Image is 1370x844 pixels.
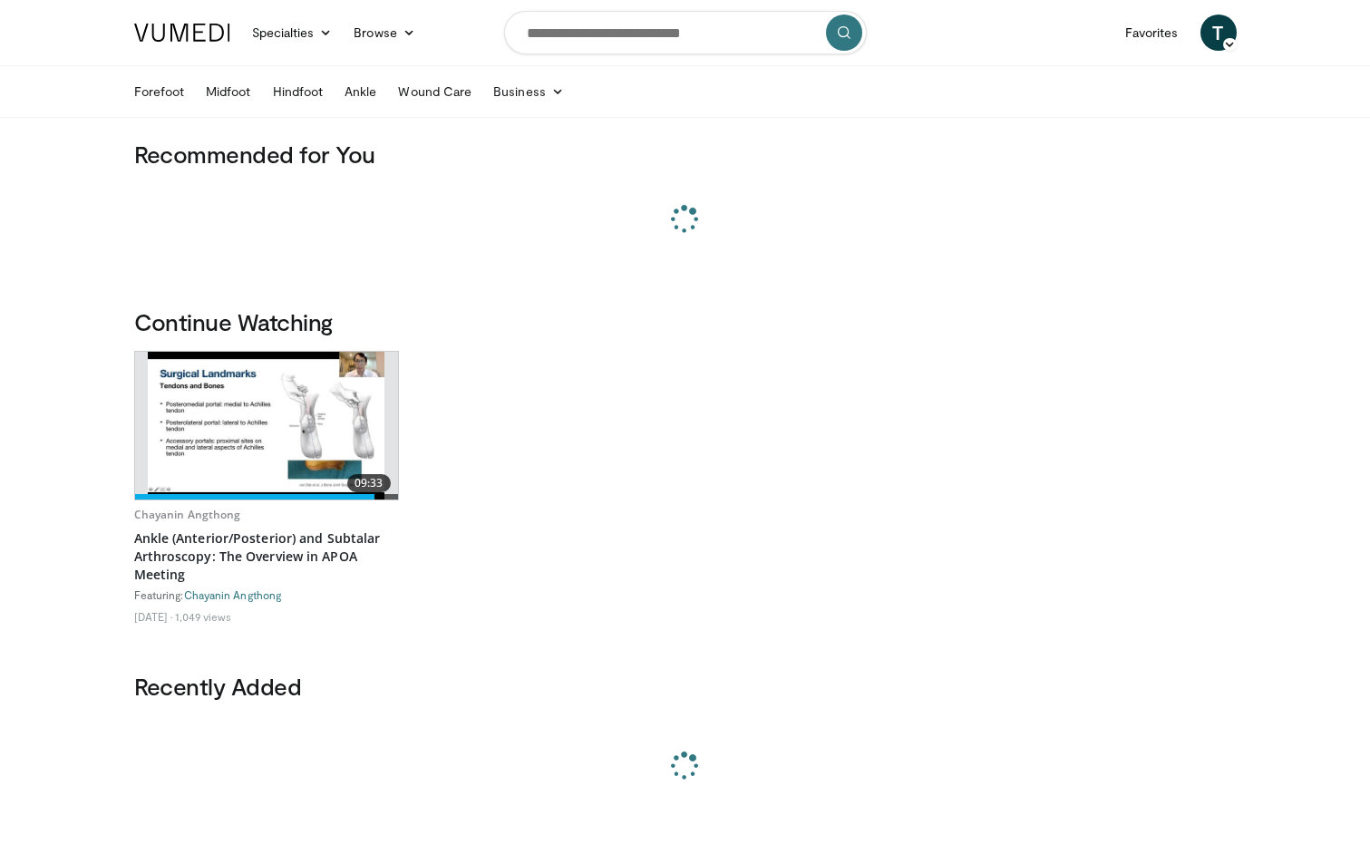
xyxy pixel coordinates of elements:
[134,307,1237,336] h3: Continue Watching
[504,11,867,54] input: Search topics, interventions
[262,73,335,110] a: Hindfoot
[347,474,391,492] span: 09:33
[482,73,575,110] a: Business
[134,672,1237,701] h3: Recently Added
[334,73,387,110] a: Ankle
[343,15,426,51] a: Browse
[175,609,231,624] li: 1,049 views
[1200,15,1237,51] a: T
[148,352,384,500] img: 1112377d-2eb1-48e6-8c8a-92ec2990d027.620x360_q85_upscale.jpg
[134,587,399,602] div: Featuring:
[195,73,262,110] a: Midfoot
[134,24,230,42] img: VuMedi Logo
[135,352,398,500] a: 09:33
[134,609,173,624] li: [DATE]
[134,140,1237,169] h3: Recommended for You
[134,529,399,584] a: Ankle (Anterior/Posterior) and Subtalar Arthroscopy: The Overview in APOA Meeting
[241,15,344,51] a: Specialties
[387,73,482,110] a: Wound Care
[134,507,241,522] a: Chayanin Angthong
[184,588,282,601] a: Chayanin Angthong
[1114,15,1190,51] a: Favorites
[123,73,196,110] a: Forefoot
